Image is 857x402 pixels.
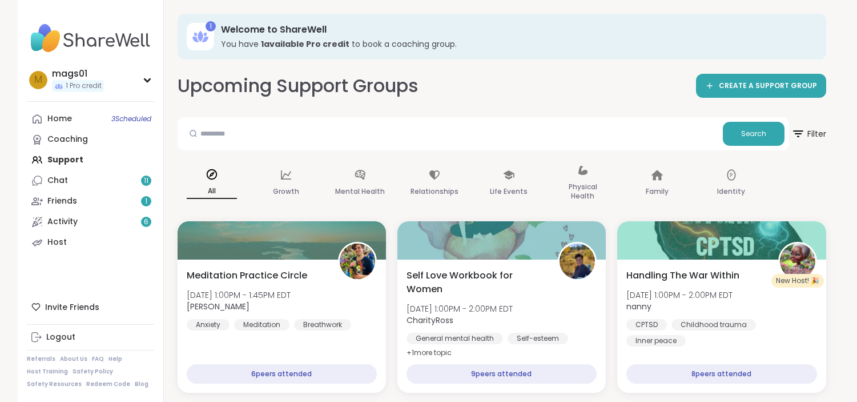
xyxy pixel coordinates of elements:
div: Coaching [47,134,88,145]
div: Childhood trauma [671,319,756,331]
span: 3 Scheduled [111,114,151,124]
span: Search [741,129,766,139]
img: nanny [780,244,815,279]
div: 8 peers attended [626,364,816,384]
b: CharityRoss [407,315,453,326]
span: Self Love Workbook for Women [407,269,545,296]
span: m [34,73,42,87]
a: Chat11 [27,170,154,191]
span: [DATE] 1:00PM - 1:45PM EDT [187,289,291,301]
img: ShareWell Nav Logo [27,18,154,58]
span: 11 [144,176,148,186]
div: Home [47,113,72,125]
a: Safety Resources [27,380,82,388]
div: Host [47,237,67,248]
div: Invite Friends [27,297,154,317]
span: 1 [145,197,147,206]
button: Filter [791,117,826,150]
div: Self-esteem [508,333,568,344]
div: General mental health [407,333,503,344]
div: Friends [47,196,77,207]
p: Mental Health [335,185,385,198]
a: About Us [60,355,87,363]
b: 1 available Pro credit [261,38,349,50]
span: Handling The War Within [626,269,739,282]
span: CREATE A SUPPORT GROUP [719,81,817,91]
a: Blog [135,380,148,388]
b: nanny [626,301,651,312]
div: CPTSD [626,319,667,331]
img: CharityRoss [560,244,595,279]
a: Redeem Code [86,380,130,388]
p: Family [646,185,669,198]
div: Activity [47,216,78,228]
div: 9 peers attended [407,364,597,384]
a: FAQ [92,355,104,363]
span: Meditation Practice Circle [187,269,307,282]
button: Search [723,122,784,146]
a: Safety Policy [73,368,113,376]
div: 1 [206,21,216,31]
p: Growth [273,185,299,198]
span: [DATE] 1:00PM - 2:00PM EDT [626,289,733,301]
div: Logout [46,332,75,343]
div: mags01 [52,67,104,80]
div: Anxiety [187,319,230,331]
h3: You have to book a coaching group. [221,38,810,50]
a: Help [108,355,122,363]
p: Physical Health [558,180,608,203]
span: 6 [144,217,148,227]
span: 1 Pro credit [66,81,102,91]
p: Relationships [411,185,458,198]
img: Nicholas [340,244,375,279]
p: All [187,184,237,199]
b: [PERSON_NAME] [187,301,250,312]
div: 6 peers attended [187,364,377,384]
a: Logout [27,327,154,348]
p: Identity [717,185,745,198]
h3: Welcome to ShareWell [221,23,810,36]
a: Home3Scheduled [27,109,154,129]
span: Filter [791,120,826,148]
div: Breathwork [294,319,351,331]
div: Meditation [234,319,289,331]
a: CREATE A SUPPORT GROUP [696,74,826,98]
a: Friends1 [27,191,154,212]
a: Host Training [27,368,68,376]
iframe: Spotlight [143,136,152,145]
div: New Host! 🎉 [771,274,824,288]
p: Life Events [490,185,528,198]
a: Coaching [27,129,154,150]
span: [DATE] 1:00PM - 2:00PM EDT [407,303,513,315]
div: Chat [47,175,68,186]
a: Host [27,232,154,253]
div: Inner peace [626,335,686,347]
h2: Upcoming Support Groups [178,73,419,99]
a: Referrals [27,355,55,363]
a: Activity6 [27,212,154,232]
